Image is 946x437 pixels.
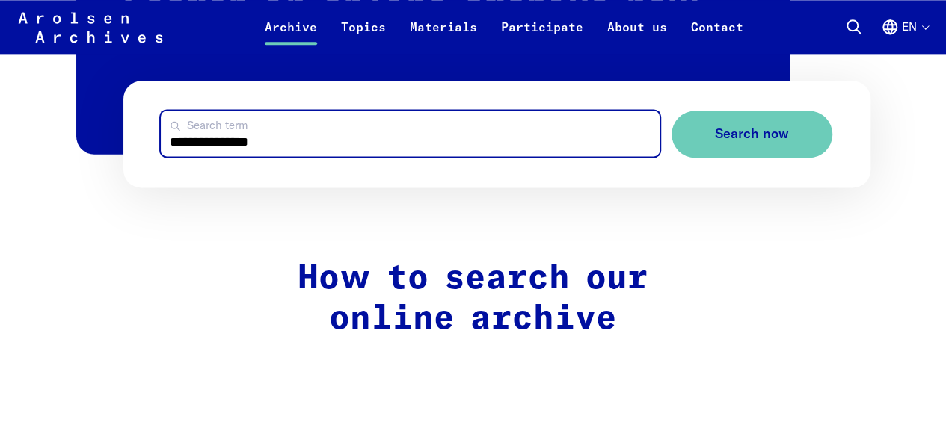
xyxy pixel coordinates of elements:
a: About us [595,18,679,54]
nav: Primary [253,9,755,45]
a: Materials [398,18,489,54]
a: Contact [679,18,755,54]
h2: How to search our online archive [157,259,790,340]
a: Participate [489,18,595,54]
span: Search now [715,126,789,142]
a: Archive [253,18,329,54]
a: Topics [329,18,398,54]
button: English, language selection [881,18,928,54]
button: Search now [672,111,832,158]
